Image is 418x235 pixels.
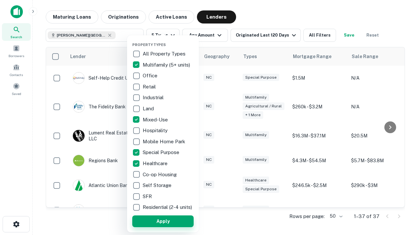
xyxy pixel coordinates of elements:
[143,105,155,113] p: Land
[143,160,169,167] p: Healthcare
[385,183,418,214] iframe: Chat Widget
[143,203,193,211] p: Residential (2-4 units)
[143,50,187,58] p: All Property Types
[143,181,173,189] p: Self Storage
[143,127,169,134] p: Hospitality
[143,94,165,102] p: Industrial
[143,193,153,200] p: SFR
[132,43,166,47] span: Property Types
[132,215,194,227] button: Apply
[143,149,181,156] p: Special Purpose
[143,138,186,146] p: Mobile Home Park
[143,61,191,69] p: Multifamily (5+ units)
[143,83,157,91] p: Retail
[143,116,169,124] p: Mixed-Use
[143,72,159,80] p: Office
[143,171,178,179] p: Co-op Housing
